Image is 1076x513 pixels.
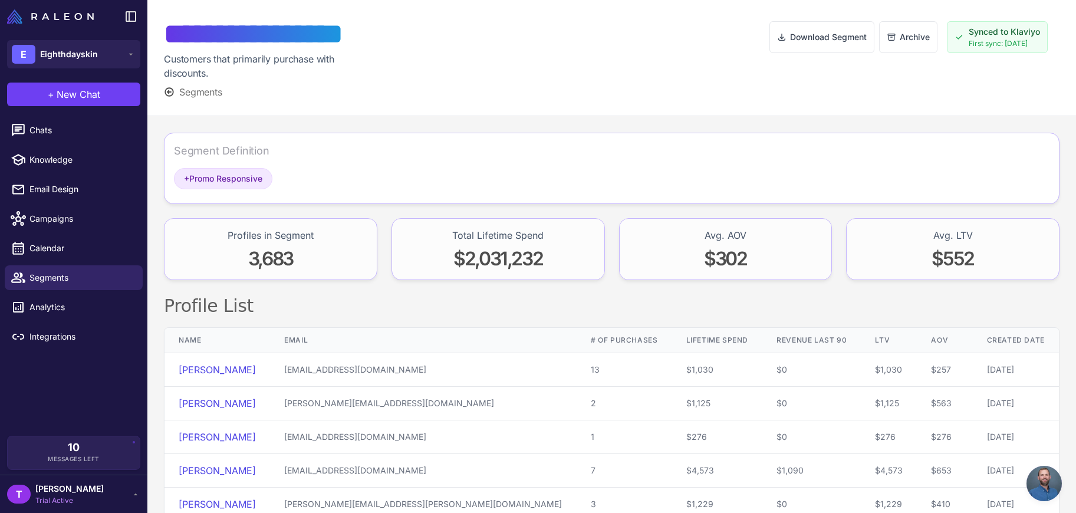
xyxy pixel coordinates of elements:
[48,455,100,463] span: Messages Left
[7,83,140,106] button: +New Chat
[672,387,763,420] td: $1,125
[174,143,269,159] div: Segment Definition
[705,228,746,242] div: Avg. AOV
[577,387,672,420] td: 2
[5,265,143,290] a: Segments
[917,454,972,488] td: $653
[5,206,143,231] a: Campaigns
[861,353,917,387] td: $1,030
[29,153,133,166] span: Knowledge
[164,294,1059,318] h2: Profile List
[5,118,143,143] a: Chats
[164,85,222,99] button: Segments
[917,387,972,420] td: $563
[933,228,973,242] div: Avg. LTV
[179,431,256,443] a: [PERSON_NAME]
[861,328,917,353] th: LTV
[248,247,293,270] span: 3,683
[861,454,917,488] td: $4,573
[228,228,314,242] div: Profiles in Segment
[762,328,861,353] th: Revenue Last 90
[29,124,133,137] span: Chats
[7,9,94,24] img: Raleon Logo
[29,301,133,314] span: Analytics
[973,328,1059,353] th: Created Date
[270,454,577,488] td: [EMAIL_ADDRESS][DOMAIN_NAME]
[577,328,672,353] th: # of Purchases
[29,242,133,255] span: Calendar
[973,353,1059,387] td: [DATE]
[179,498,256,510] a: [PERSON_NAME]
[861,420,917,454] td: $276
[672,420,763,454] td: $276
[704,247,746,270] span: $302
[270,420,577,454] td: [EMAIL_ADDRESS][DOMAIN_NAME]
[40,48,98,61] span: Eighthdayskin
[452,228,544,242] div: Total Lifetime Spend
[879,21,937,53] button: Archive
[672,353,763,387] td: $1,030
[179,465,256,476] a: [PERSON_NAME]
[48,87,54,101] span: +
[270,387,577,420] td: [PERSON_NAME][EMAIL_ADDRESS][DOMAIN_NAME]
[917,328,972,353] th: AOV
[932,247,973,270] span: $552
[1026,466,1062,501] div: Open chat
[5,147,143,172] a: Knowledge
[917,353,972,387] td: $257
[35,495,104,506] span: Trial Active
[164,328,270,353] th: Name
[184,173,189,183] span: +
[973,420,1059,454] td: [DATE]
[179,364,256,376] a: [PERSON_NAME]
[179,397,256,409] a: [PERSON_NAME]
[973,387,1059,420] td: [DATE]
[969,38,1040,49] span: First sync: [DATE]
[29,212,133,225] span: Campaigns
[762,454,861,488] td: $1,090
[762,387,861,420] td: $0
[762,353,861,387] td: $0
[57,87,100,101] span: New Chat
[68,442,80,453] span: 10
[12,45,35,64] div: E
[179,85,222,99] span: Segments
[969,25,1040,38] span: Synced to Klaviyo
[29,271,133,284] span: Segments
[672,454,763,488] td: $4,573
[762,420,861,454] td: $0
[577,420,672,454] td: 1
[453,247,542,270] span: $2,031,232
[917,420,972,454] td: $276
[861,387,917,420] td: $1,125
[270,353,577,387] td: [EMAIL_ADDRESS][DOMAIN_NAME]
[672,328,763,353] th: Lifetime Spend
[7,40,140,68] button: EEighthdayskin
[5,177,143,202] a: Email Design
[769,21,874,53] button: Download Segment
[5,324,143,349] a: Integrations
[29,183,133,196] span: Email Design
[29,330,133,343] span: Integrations
[973,454,1059,488] td: [DATE]
[7,485,31,504] div: T
[577,454,672,488] td: 7
[5,236,143,261] a: Calendar
[164,52,338,80] div: Customers that primarily purchase with discounts.
[184,172,262,185] span: Promo Responsive
[577,353,672,387] td: 13
[5,295,143,320] a: Analytics
[35,482,104,495] span: [PERSON_NAME]
[7,9,98,24] a: Raleon Logo
[270,328,577,353] th: Email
